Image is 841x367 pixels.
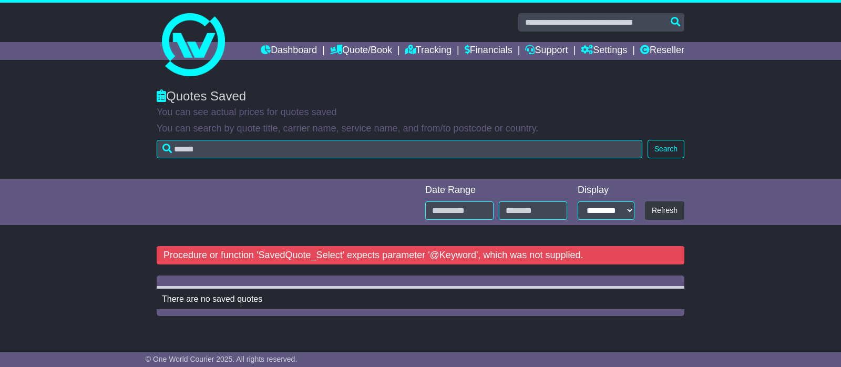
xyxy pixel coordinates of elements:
a: Reseller [640,42,684,60]
a: Dashboard [261,42,317,60]
div: Display [578,185,634,196]
p: You can search by quote title, carrier name, service name, and from/to postcode or country. [157,123,684,135]
button: Refresh [645,201,684,220]
div: Date Range [425,185,567,196]
a: Financials [465,42,512,60]
div: Procedure or function 'SavedQuote_Select' expects parameter '@Keyword', which was not supplied. [157,246,684,265]
p: You can see actual prices for quotes saved [157,107,684,118]
span: © One World Courier 2025. All rights reserved. [146,355,298,363]
a: Quote/Book [330,42,392,60]
td: There are no saved quotes [157,288,684,311]
button: Search [648,140,684,158]
a: Tracking [405,42,452,60]
a: Support [525,42,568,60]
div: Quotes Saved [157,89,684,104]
a: Settings [581,42,627,60]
